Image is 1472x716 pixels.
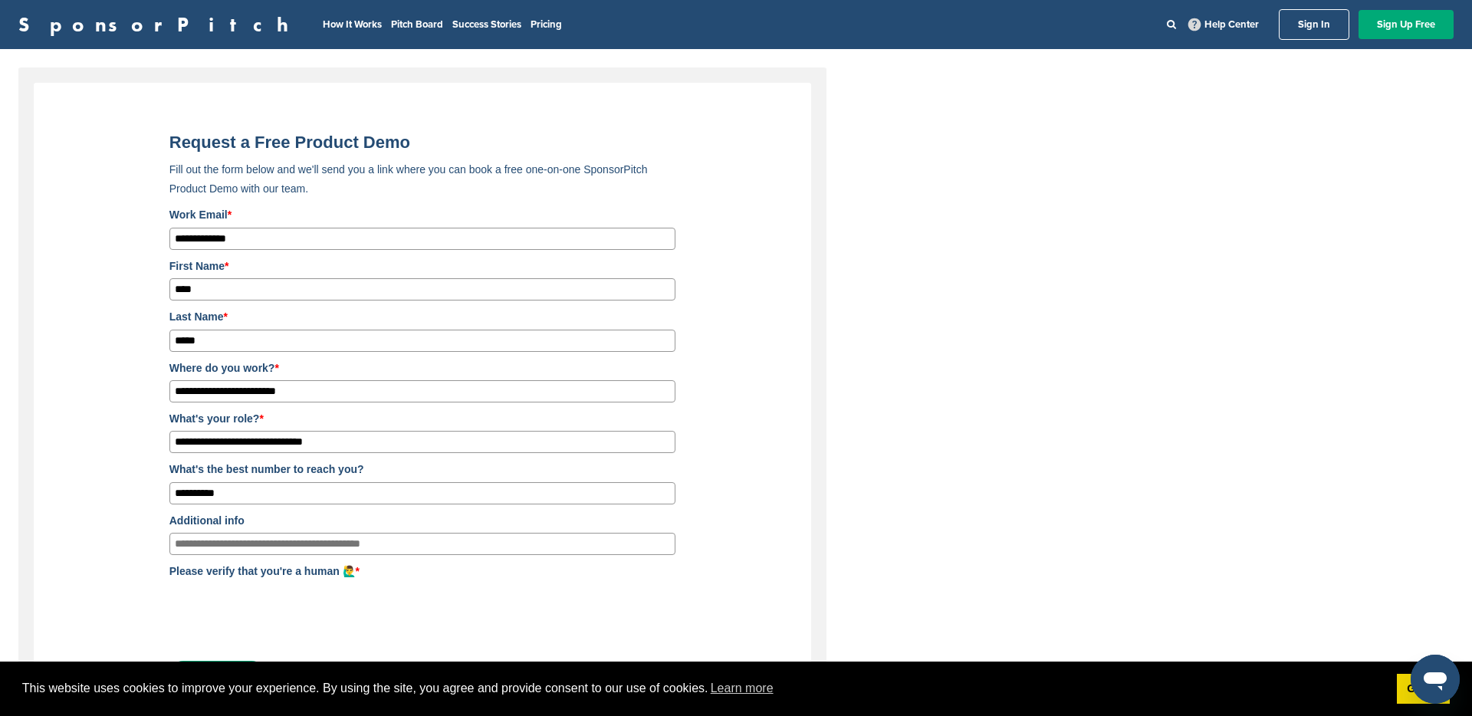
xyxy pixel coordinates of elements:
label: First Name [169,258,675,274]
a: Sign In [1279,9,1349,40]
a: Pitch Board [391,18,443,31]
a: Help Center [1185,15,1262,34]
iframe: Button to launch messaging window [1411,655,1460,704]
label: What's the best number to reach you? [169,461,675,478]
label: Please verify that you're a human 🙋‍♂️ [169,563,675,580]
span: This website uses cookies to improve your experience. By using the site, you agree and provide co... [22,677,1385,700]
label: Where do you work? [169,360,675,376]
label: Additional info [169,512,675,529]
label: Last Name [169,308,675,325]
label: What's your role? [169,410,675,427]
a: learn more about cookies [708,677,776,700]
a: dismiss cookie message [1397,674,1450,705]
a: SponsorPitch [18,15,298,34]
title: Request a Free Product Demo [169,133,675,153]
label: Work Email [169,206,675,223]
a: How It Works [323,18,382,31]
a: Pricing [531,18,562,31]
p: Fill out the form below and we'll send you a link where you can book a free one-on-one SponsorPit... [169,160,675,199]
iframe: reCAPTCHA [169,584,402,644]
a: Sign Up Free [1359,10,1454,39]
a: Success Stories [452,18,521,31]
